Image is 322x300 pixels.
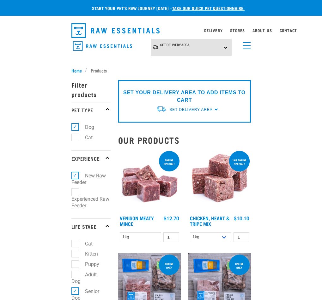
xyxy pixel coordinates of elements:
p: SET YOUR DELIVERY AREA TO ADD ITEMS TO CART [123,89,246,104]
p: Pet Type [71,102,111,118]
a: Stores [230,29,245,32]
h2: Our Products [118,135,251,145]
label: Kitten [75,250,100,258]
span: Home [71,67,82,74]
div: $12.70 [164,215,179,221]
div: 1kg online special! [229,155,250,169]
div: online only [159,259,179,272]
div: $10.10 [234,215,249,221]
label: Experienced Raw Feeder [71,188,109,210]
div: online only [229,259,250,272]
img: Raw Essentials Logo [71,23,160,38]
label: Dog [75,123,97,131]
a: Home [71,67,85,74]
p: Experience [71,150,111,166]
p: Filter products [71,77,111,102]
nav: breadcrumbs [71,67,251,74]
img: van-moving.png [152,45,159,50]
span: Set Delivery Area [160,43,190,47]
img: Raw Essentials Logo [73,41,132,51]
img: 1062 Chicken Heart Tripe Mix 01 [188,150,251,212]
a: take our quick pet questionnaire. [172,7,245,9]
input: 1 [163,232,179,242]
p: Life Stage [71,218,111,234]
a: Chicken, Heart & Tripe Mix [190,216,230,225]
label: Cat [75,134,95,141]
div: ONLINE SPECIAL! [159,155,179,169]
span: Set Delivery Area [169,107,212,112]
a: Contact [280,29,297,32]
label: Puppy [75,260,102,268]
img: 1117 Venison Meat Mince 01 [118,150,181,212]
nav: dropdown navigation [66,21,256,40]
a: menu [240,38,251,50]
a: Delivery [204,29,222,32]
a: About Us [252,29,272,32]
input: 1 [234,232,249,242]
a: Venison Meaty Mince [120,216,154,225]
label: Cat [75,240,95,248]
label: New Raw Feeder [71,172,106,186]
label: Adult Dog [71,271,97,285]
img: van-moving.png [156,106,166,112]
